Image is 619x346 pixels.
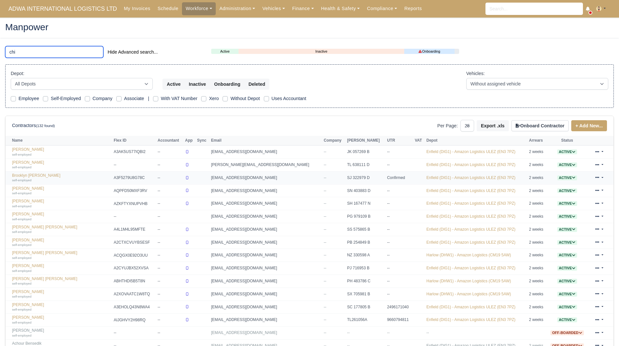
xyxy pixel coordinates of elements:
td: -- [385,184,413,197]
td: [EMAIL_ADDRESS][DOMAIN_NAME] [210,197,322,210]
span: -- [324,266,326,270]
td: [EMAIL_ADDRESS][DOMAIN_NAME] [210,301,322,314]
td: A2XOVAATC1W8TQ [112,288,156,301]
span: Active [557,292,577,297]
td: -- [385,327,413,340]
td: 2 weeks [527,223,547,236]
span: -- [324,240,326,245]
td: AQPFD50MXF3RV [112,184,156,197]
td: -- [385,288,413,301]
a: Enfield (DIG1) - Amazon Logistics ULEZ (EN3 7PZ) [426,188,515,193]
span: -- [324,253,326,257]
td: PJ 716953 B [345,262,385,275]
td: 2 weeks [527,210,547,223]
span: Active [557,253,577,258]
button: Onboard Contractor [511,120,569,131]
a: Active [557,253,577,257]
a: [PERSON_NAME] self-employed [12,212,110,221]
td: A2CYUJBX52XVSA [112,262,156,275]
td: -- [385,249,413,262]
small: self-employed [12,217,32,221]
td: 2 weeks [527,275,547,288]
a: Enfield (DIG1) - Amazon Logistics ULEZ (EN3 7PZ) [426,175,515,180]
a: Harlow (DHW1) - Amazon Logistics (CM19 5AW) [426,253,511,257]
td: [EMAIL_ADDRESS][DOMAIN_NAME] [210,327,322,340]
td: -- [385,146,413,159]
span: -- [324,149,326,154]
a: Harlow (DHW1) - Amazon Logistics (CM19 5AW) [426,292,511,296]
a: + Add New... [571,120,607,131]
label: Company [93,95,112,102]
a: Active [557,292,577,296]
a: Active [557,162,577,167]
a: Enfield (DIG1) - Amazon Logistics ULEZ (EN3 7PZ) [426,162,515,167]
label: With VAT Number [161,95,197,102]
span: ADWA INTERNATIONAL LOGISTICS LTD [5,2,120,15]
a: Active [557,240,577,245]
td: SJ 322979 D [345,171,385,184]
td: 2 weeks [527,171,547,184]
td: [EMAIL_ADDRESS][DOMAIN_NAME] [210,249,322,262]
td: -- [345,327,385,340]
label: Uses Accountant [272,95,306,102]
span: Active [557,279,577,284]
th: Company [322,136,345,146]
a: [PERSON_NAME] self-employed [12,147,110,157]
a: Active [557,201,577,206]
th: Sync [196,136,210,146]
span: -- [324,188,326,193]
a: Reports [401,2,425,15]
button: Active [162,79,185,90]
td: -- [156,249,183,262]
td: SN 403883 D [345,184,385,197]
a: Compliance [363,2,401,15]
a: [PERSON_NAME] self-employed [12,160,110,170]
a: [PERSON_NAME] [PERSON_NAME] self-employed [12,276,110,286]
td: [EMAIL_ADDRESS][DOMAIN_NAME] [210,223,322,236]
input: Search (by name, email, transporter id) ... [5,46,103,58]
span: -- [324,317,326,322]
span: -- [324,175,326,180]
a: [PERSON_NAME] self-employed [12,238,110,247]
td: -- [385,159,413,172]
span: -- [324,292,326,296]
small: self-employed [12,204,32,208]
a: Schedule [154,2,182,15]
span: Active [557,214,577,219]
label: Employee [19,95,39,102]
a: [PERSON_NAME] self-employed [12,186,110,196]
td: [EMAIL_ADDRESS][DOMAIN_NAME] [210,262,322,275]
a: Active [557,305,577,309]
a: Enfield (DIG1) - Amazon Logistics ULEZ (EN3 7PZ) [426,214,515,219]
a: Active [557,188,577,193]
a: Enfield (DIG1) - Amazon Logistics ULEZ (EN3 7PZ) [426,149,515,154]
td: -- [385,223,413,236]
span: -- [324,201,326,206]
label: Xero [209,95,219,102]
a: Active [557,266,577,270]
td: -- [156,301,183,314]
button: Deleted [244,79,269,90]
span: Active [557,317,577,322]
a: Active [557,149,577,154]
a: Enfield (DIG1) - Amazon Logistics ULEZ (EN3 7PZ) [426,317,515,322]
div: + Add New... [569,120,607,131]
small: self-employed [12,308,32,311]
small: self-employed [12,243,32,247]
td: [PERSON_NAME][EMAIL_ADDRESS][DOMAIN_NAME] [210,159,322,172]
td: -- [385,262,413,275]
td: -- [385,210,413,223]
small: self-employed [12,191,32,195]
td: -- [385,236,413,249]
a: Onboarding [404,49,455,54]
td: [EMAIL_ADDRESS][DOMAIN_NAME] [210,210,322,223]
td: -- [156,314,183,327]
td: Confirmed [385,171,413,184]
td: A4L1M4L95MFTE [112,223,156,236]
td: -- [156,223,183,236]
small: self-employed [12,230,32,234]
label: Self-Employed [51,95,81,102]
td: 2 weeks [527,184,547,197]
